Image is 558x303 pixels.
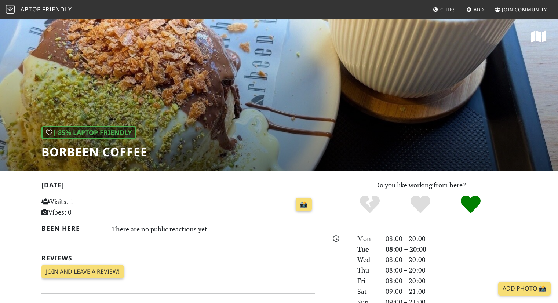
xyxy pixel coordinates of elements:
[353,286,381,297] div: Sat
[353,244,381,255] div: Tue
[41,181,315,192] h2: [DATE]
[381,275,521,286] div: 08:00 – 20:00
[41,145,147,159] h1: Borbeen Coffee
[42,5,72,13] span: Friendly
[381,244,521,255] div: 08:00 – 20:00
[41,126,136,139] div: | 85% Laptop Friendly
[353,233,381,244] div: Mon
[445,194,496,215] div: Definitely!
[381,286,521,297] div: 09:00 – 21:00
[353,265,381,275] div: Thu
[353,275,381,286] div: Fri
[381,254,521,265] div: 08:00 – 20:00
[502,6,547,13] span: Join Community
[6,3,72,16] a: LaptopFriendly LaptopFriendly
[381,265,521,275] div: 08:00 – 20:00
[498,282,551,296] a: Add Photo 📸
[41,254,315,262] h2: Reviews
[324,180,517,190] p: Do you like working from here?
[395,194,446,215] div: Yes
[381,233,521,244] div: 08:00 – 20:00
[41,265,124,279] a: Join and leave a review!
[344,194,395,215] div: No
[17,5,41,13] span: Laptop
[6,5,15,14] img: LaptopFriendly
[353,254,381,265] div: Wed
[440,6,456,13] span: Cities
[492,3,550,16] a: Join Community
[296,198,312,212] a: 📸
[41,224,103,232] h2: Been here
[112,223,315,235] div: There are no public reactions yet.
[41,196,127,218] p: Visits: 1 Vibes: 0
[463,3,487,16] a: Add
[474,6,484,13] span: Add
[430,3,459,16] a: Cities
